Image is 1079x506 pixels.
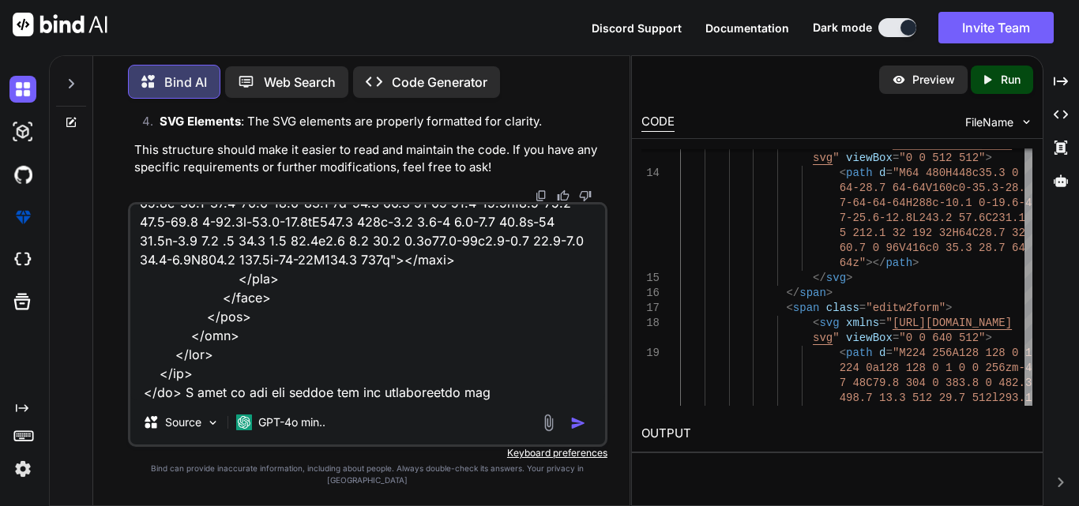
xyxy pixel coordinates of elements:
[9,204,36,231] img: premium
[9,76,36,103] img: darkChat
[885,167,892,179] span: =
[134,141,604,177] p: This structure should make it easier to read and maintain the code. If you have any specific requ...
[164,73,207,92] p: Bind AI
[840,257,867,269] span: 64z"
[833,332,839,344] span: "
[833,152,839,164] span: "
[258,414,325,430] p: GPT-4o min..
[786,287,799,299] span: </
[160,114,241,129] strong: SVG Elements
[866,257,885,269] span: ></
[946,302,952,314] span: >
[813,272,826,284] span: </
[206,416,220,429] img: Pick Models
[128,463,607,486] p: Bind can provide inaccurate information, including about people. Always double-check its answers....
[9,161,36,188] img: githubDark
[592,20,682,36] button: Discord Support
[846,152,893,164] span: viewBox
[885,347,892,359] span: =
[879,317,885,329] span: =
[705,21,789,35] span: Documentation
[592,21,682,35] span: Discord Support
[641,166,660,181] div: 14
[826,302,859,314] span: class
[641,113,675,132] div: CODE
[705,20,789,36] button: Documentation
[9,118,36,145] img: darkAi-studio
[840,182,1025,194] span: 64-28.7 64-64V160c0-35.3-28.
[859,302,866,314] span: =
[819,317,839,329] span: svg
[879,347,885,359] span: d
[899,332,985,344] span: "0 0 640 512"
[892,73,906,87] img: preview
[899,152,985,164] span: "0 0 512 512"
[793,302,820,314] span: span
[846,272,852,284] span: >
[813,20,872,36] span: Dark mode
[813,152,833,164] span: svg
[986,332,992,344] span: >
[1020,115,1033,129] img: chevron down
[264,73,336,92] p: Web Search
[799,287,826,299] span: span
[539,414,558,432] img: attachment
[912,257,919,269] span: >
[840,167,846,179] span: <
[912,72,955,88] p: Preview
[893,167,1019,179] span: "M64 480H448c35.3 0
[846,317,879,329] span: xmlns
[9,246,36,273] img: cloudideIcon
[885,257,912,269] span: path
[986,152,992,164] span: >
[846,167,873,179] span: path
[13,13,107,36] img: Bind AI
[893,332,899,344] span: =
[579,189,592,202] img: dislike
[641,271,660,286] div: 15
[840,197,1039,209] span: 7-64-64-64H288c-10.1 0-19.6-4.
[866,302,946,314] span: "editw2form"
[840,377,1045,389] span: 7 48C79.8 304 0 383.8 0 482.3C0
[128,447,607,459] p: Keyboard preferences
[165,414,201,430] p: Source
[965,114,1013,130] span: FileName
[813,317,819,329] span: <
[938,12,1054,43] button: Invite Team
[840,347,846,359] span: <
[840,362,1045,374] span: 224 0a128 128 0 1 0 0 256zm-45.
[786,302,792,314] span: <
[893,152,899,164] span: =
[632,415,1043,452] h2: OUTPUT
[641,346,660,361] div: 19
[130,204,605,400] textarea: <lo ipsum="dolors-ametco-adi"> <el seddo="eiusmodtempoRincI-1Utla" etdol="magnaal: 4en;admin: 497...
[826,272,846,284] span: svg
[236,414,252,430] img: GPT-4o mini
[392,73,487,92] p: Code Generator
[840,242,1045,254] span: 60.7 0 96V416c0 35.3 28.7 64 64
[1001,72,1021,88] p: Run
[826,287,833,299] span: >
[840,212,1052,224] span: 7-25.6-12.8L243.2 57.6C231.1 41.
[641,286,660,301] div: 16
[893,317,1012,329] span: [URL][DOMAIN_NAME]
[570,415,586,431] img: icon
[846,347,873,359] span: path
[879,167,885,179] span: d
[840,392,1032,404] span: 498.7 13.3 512 29.7 512l293.1
[641,301,660,316] div: 17
[641,316,660,331] div: 18
[846,332,893,344] span: viewBox
[535,189,547,202] img: copy
[886,317,893,329] span: "
[557,189,570,202] img: like
[147,113,604,135] li: : The SVG elements are properly formatted for clarity.
[813,332,833,344] span: svg
[840,227,1039,239] span: 5 212.1 32 192 32H64C28.7 32 0
[893,347,1045,359] span: "M224 256A128 128 0 1 0
[9,455,36,482] img: settings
